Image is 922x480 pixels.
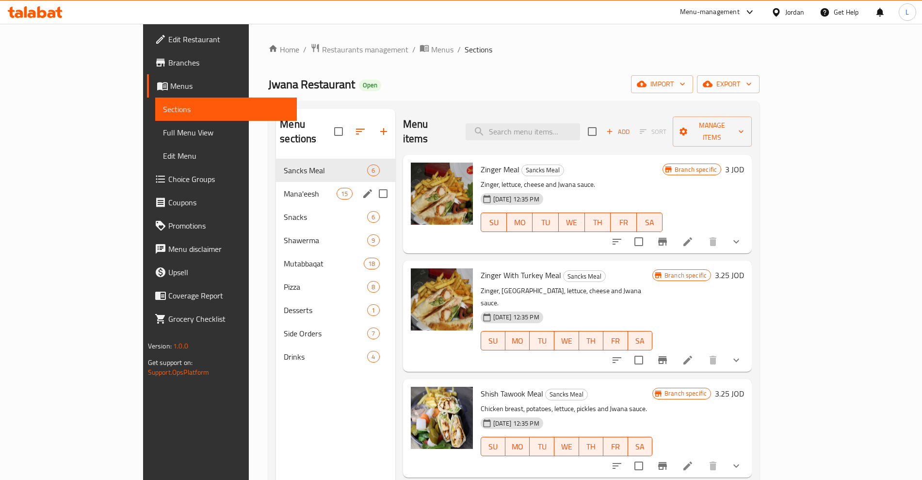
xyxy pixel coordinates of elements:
[682,354,694,366] a: Edit menu item
[364,258,379,269] div: items
[534,440,550,454] span: TU
[337,188,352,199] div: items
[489,313,543,322] span: [DATE] 12:35 PM
[368,306,379,315] span: 1
[411,387,473,449] img: Shish Tawook Meal
[485,215,503,230] span: SU
[276,182,395,205] div: Mana'eesh15edit
[521,165,564,176] div: Sancks Meal
[276,155,395,372] nav: Menu sections
[412,44,416,55] li: /
[284,351,367,363] div: Drinks
[589,215,607,230] span: TH
[431,44,453,55] span: Menus
[147,237,297,261] a: Menu disclaimer
[730,236,742,248] svg: Show Choices
[481,403,652,415] p: Chicken breast, potatoes, lettuce, pickles and Jwana sauce.
[368,236,379,245] span: 9
[359,81,381,89] span: Open
[284,188,337,199] span: Mana'eesh
[725,348,748,372] button: show more
[632,334,649,348] span: SA
[579,331,604,350] button: TH
[546,389,587,400] span: Sancks Meal
[785,7,804,17] div: Jordan
[730,460,742,472] svg: Show Choices
[611,213,637,232] button: FR
[605,348,629,372] button: sort-choices
[661,271,711,280] span: Branch specific
[411,268,473,331] img: Zinger With Turkey Meal
[368,329,379,338] span: 7
[615,215,633,230] span: FR
[639,78,685,90] span: import
[485,334,501,348] span: SU
[725,230,748,253] button: show more
[682,460,694,472] a: Edit menu item
[403,117,454,146] h2: Menu items
[276,345,395,368] div: Drinks4
[367,304,379,316] div: items
[168,313,289,325] span: Grocery Checklist
[368,282,379,292] span: 8
[534,334,550,348] span: TU
[730,354,742,366] svg: Show Choices
[367,328,379,339] div: items
[276,322,395,345] div: Side Orders7
[168,243,289,255] span: Menu disclaimer
[148,340,172,352] span: Version:
[284,281,367,293] div: Pizza
[173,340,188,352] span: 1.0.0
[725,454,748,478] button: show more
[563,270,606,282] div: Sancks Meal
[163,127,289,138] span: Full Menu View
[170,80,289,92] span: Menus
[545,389,588,400] div: Sancks Meal
[554,331,579,350] button: WE
[367,281,379,293] div: items
[147,214,297,237] a: Promotions
[602,124,633,139] span: Add item
[602,124,633,139] button: Add
[359,80,381,91] div: Open
[349,120,372,143] span: Sort sections
[284,258,364,269] div: Mutabbaqat
[563,215,581,230] span: WE
[705,78,752,90] span: export
[579,437,604,456] button: TH
[585,213,611,232] button: TH
[147,51,297,74] a: Branches
[368,352,379,362] span: 4
[276,298,395,322] div: Desserts1
[276,275,395,298] div: Pizza8
[701,454,725,478] button: delete
[168,290,289,301] span: Coverage Report
[310,43,408,56] a: Restaurants management
[168,220,289,232] span: Promotions
[485,440,501,454] span: SU
[163,103,289,115] span: Sections
[633,124,673,139] span: Select section first
[605,454,629,478] button: sort-choices
[168,197,289,208] span: Coupons
[147,191,297,214] a: Coupons
[641,215,659,230] span: SA
[328,121,349,142] span: Select all sections
[466,123,580,140] input: search
[322,44,408,55] span: Restaurants management
[671,165,721,174] span: Branch specific
[303,44,307,55] li: /
[559,213,585,232] button: WE
[481,162,519,177] span: Zinger Meal
[631,75,693,93] button: import
[155,144,297,167] a: Edit Menu
[155,121,297,144] a: Full Menu View
[558,334,575,348] span: WE
[629,232,649,252] span: Select to update
[489,419,543,428] span: [DATE] 12:35 PM
[367,351,379,363] div: items
[715,387,744,400] h6: 3.25 JOD
[411,163,473,225] img: Zinger Meal
[481,268,561,282] span: Zinger With Turkey Meal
